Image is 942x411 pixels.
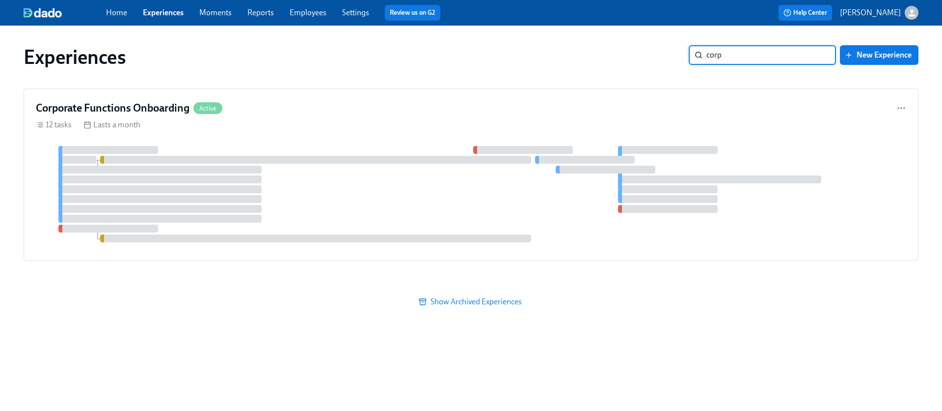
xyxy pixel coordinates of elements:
button: Review us on G2 [385,5,440,21]
a: Employees [290,8,326,17]
span: Show Archived Experiences [30,297,912,307]
a: Review us on G2 [390,8,435,18]
a: Experiences [143,8,184,17]
a: Reports [247,8,274,17]
a: Settings [342,8,369,17]
a: dado [24,8,106,18]
a: Home [106,8,127,17]
a: Moments [199,8,232,17]
a: Corporate Functions OnboardingActive12 tasks Lasts a month [24,88,918,261]
button: Help Center [779,5,832,21]
h1: Experiences [24,45,126,69]
button: New Experience [840,45,918,65]
span: New Experience [847,50,912,60]
button: Show Archived Experiences [24,292,918,312]
span: Help Center [783,8,827,18]
input: Search by name [706,45,836,65]
button: [PERSON_NAME] [840,6,918,20]
img: dado [24,8,62,18]
span: Active [193,105,222,112]
h4: Corporate Functions Onboarding [36,101,189,116]
div: 12 tasks [36,119,72,130]
p: [PERSON_NAME] [840,7,901,18]
div: Lasts a month [83,119,140,130]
